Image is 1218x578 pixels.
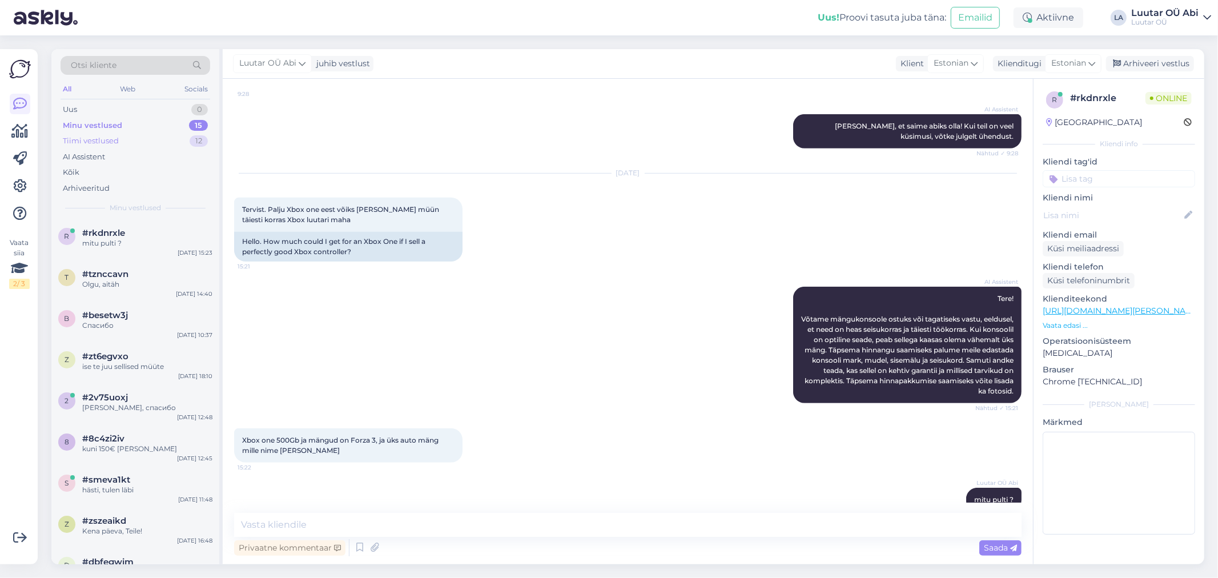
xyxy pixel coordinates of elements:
div: juhib vestlust [312,58,370,70]
span: #zt6egvxo [82,351,128,362]
div: Uus [63,104,77,115]
div: Aktiivne [1014,7,1083,28]
span: r [65,232,70,240]
a: Luutar OÜ AbiLuutar OÜ [1131,9,1211,27]
div: [DATE] [234,168,1022,178]
span: AI Assistent [975,278,1018,286]
div: [DATE] 12:48 [177,413,212,422]
div: [DATE] 11:48 [178,495,212,504]
p: Operatsioonisüsteem [1043,335,1195,347]
b: Uus! [818,12,839,23]
p: Märkmed [1043,416,1195,428]
span: #dbfegwim [82,557,134,567]
span: 15:22 [238,463,280,472]
span: #rkdnrxle [82,228,125,238]
span: mitu pulti ? [974,495,1014,504]
span: Nähtud ✓ 9:28 [975,149,1018,158]
div: Klienditugi [993,58,1042,70]
span: b [65,314,70,323]
span: 15:21 [238,262,280,271]
span: Online [1145,92,1192,105]
p: Klienditeekond [1043,293,1195,305]
div: Kena päeva, Teile! [82,526,212,536]
div: 15 [189,120,208,131]
span: Tervist. Palju Xbox one eest võiks [PERSON_NAME] müün täiesti korras Xbox luutari maha [242,205,441,224]
div: Vaata siia [9,238,30,289]
p: Chrome [TECHNICAL_ID] [1043,376,1195,388]
span: #8c4zi2iv [82,433,124,444]
span: 9:28 [238,90,280,98]
span: AI Assistent [975,105,1018,114]
div: Luutar OÜ [1131,18,1199,27]
div: Küsi telefoninumbrit [1043,273,1135,288]
span: z [65,355,69,364]
div: Hello. How much could I get for an Xbox One if I sell a perfectly good Xbox controller? [234,232,463,262]
div: 2 / 3 [9,279,30,289]
span: Xbox one 500Gb ja mängud on Forza 3, ja üks auto mäng mille nime [PERSON_NAME] [242,436,440,455]
div: ise te juu sellised müüte [82,362,212,372]
input: Lisa tag [1043,170,1195,187]
div: 12 [190,135,208,147]
span: 2 [65,396,69,405]
p: Brauser [1043,364,1195,376]
div: mitu pulti ? [82,238,212,248]
div: Web [118,82,138,97]
div: [DATE] 14:40 [176,290,212,298]
div: Küsi meiliaadressi [1043,241,1124,256]
div: [PERSON_NAME] [1043,399,1195,410]
span: Estonian [1051,57,1086,70]
div: Arhiveeri vestlus [1106,56,1194,71]
span: t [65,273,69,282]
div: [DATE] 15:23 [178,248,212,257]
span: #2v75uoxj [82,392,128,403]
div: 0 [191,104,208,115]
div: Luutar OÜ Abi [1131,9,1199,18]
span: #zszeaikd [82,516,126,526]
div: Olgu, aitäh [82,279,212,290]
p: Kliendi tag'id [1043,156,1195,168]
div: # rkdnrxle [1070,91,1145,105]
span: Luutar OÜ Abi [239,57,296,70]
span: s [65,479,69,487]
div: Privaatne kommentaar [234,540,345,556]
span: Otsi kliente [71,59,116,71]
div: All [61,82,74,97]
p: Vaata edasi ... [1043,320,1195,331]
div: [PERSON_NAME], спасибо [82,403,212,413]
span: Nähtud ✓ 15:21 [975,404,1018,412]
div: kuni 150€ [PERSON_NAME] [82,444,212,454]
p: [MEDICAL_DATA] [1043,347,1195,359]
div: Minu vestlused [63,120,122,131]
img: Askly Logo [9,58,31,80]
div: Proovi tasuta juba täna: [818,11,946,25]
div: [GEOGRAPHIC_DATA] [1046,117,1142,129]
div: Klient [896,58,924,70]
button: Emailid [951,7,1000,29]
div: [DATE] 18:10 [178,372,212,380]
span: Saada [984,543,1017,553]
div: Arhiveeritud [63,183,110,194]
div: AI Assistent [63,151,105,163]
div: LA [1111,10,1127,26]
span: [PERSON_NAME], et saime abiks olla! Kui teil on veel küsimusi, võtke julgelt ühendust. [835,122,1015,141]
span: r [1052,95,1058,104]
p: Kliendi nimi [1043,192,1195,204]
div: Tiimi vestlused [63,135,119,147]
span: #tznccavn [82,269,128,279]
div: Спасибо [82,320,212,331]
span: Luutar OÜ Abi [975,479,1018,487]
span: #besetw3j [82,310,128,320]
div: Kõik [63,167,79,178]
div: Socials [182,82,210,97]
span: z [65,520,69,528]
div: [DATE] 12:45 [177,454,212,463]
div: [DATE] 10:37 [177,331,212,339]
div: hästi, tulen läbi [82,485,212,495]
span: d [64,561,70,569]
span: 8 [65,437,69,446]
div: Kliendi info [1043,139,1195,149]
p: Kliendi telefon [1043,261,1195,273]
input: Lisa nimi [1043,209,1182,222]
p: Kliendi email [1043,229,1195,241]
span: Minu vestlused [110,203,161,213]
